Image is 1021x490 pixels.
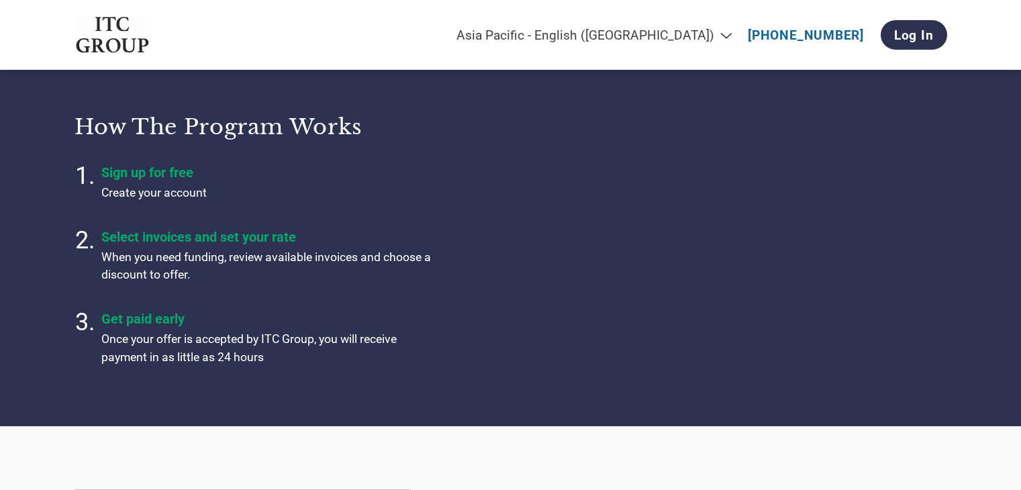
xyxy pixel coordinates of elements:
p: When you need funding, review available invoices and choose a discount to offer. [101,248,437,284]
img: ITC Group [75,17,151,54]
p: Create your account [101,184,437,201]
h4: Get paid early [101,311,437,327]
h4: Select invoices and set your rate [101,229,437,245]
p: Once your offer is accepted by ITC Group, you will receive payment in as little as 24 hours [101,330,437,366]
h4: Sign up for free [101,164,437,181]
a: Log In [881,20,947,50]
h3: How the program works [75,113,494,140]
a: [PHONE_NUMBER] [748,28,864,43]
